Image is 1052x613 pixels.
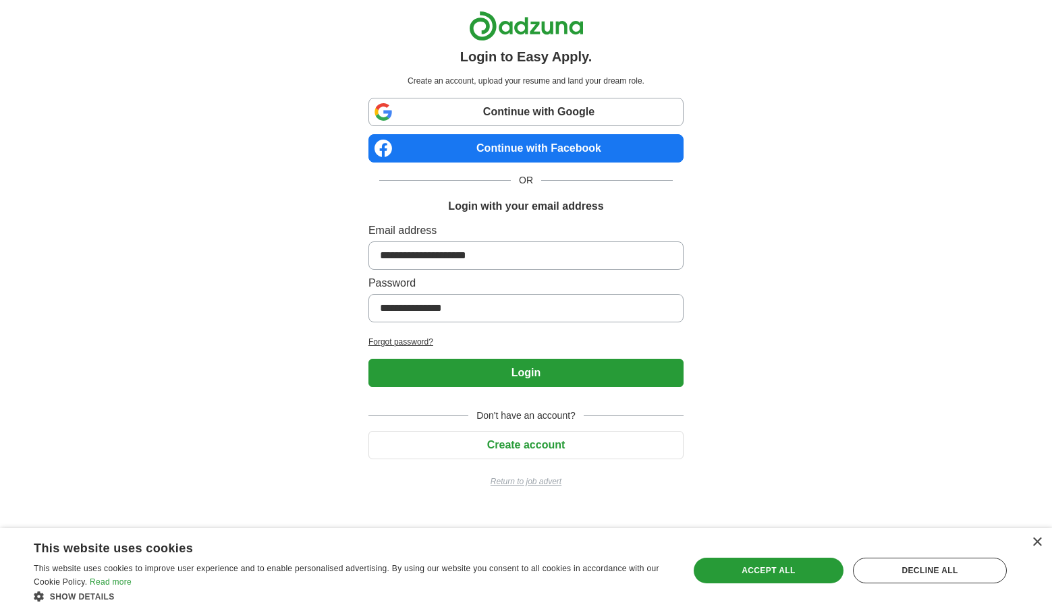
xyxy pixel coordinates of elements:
div: Close [1032,537,1042,548]
div: Accept all [694,558,843,583]
span: OR [511,173,541,187]
a: Create account [368,439,684,450]
span: Show details [50,592,115,602]
img: Adzuna logo [469,11,584,41]
div: Decline all [853,558,1007,583]
a: Continue with Facebook [368,134,684,163]
button: Create account [368,431,684,459]
h1: Login with your email address [448,198,603,214]
div: This website uses cookies [34,536,636,556]
a: Return to job advert [368,475,684,488]
span: Don't have an account? [468,409,584,423]
a: Read more, opens a new window [90,577,132,587]
a: Continue with Google [368,98,684,126]
span: This website uses cookies to improve user experience and to enable personalised advertising. By u... [34,564,659,587]
p: Create an account, upload your resume and land your dream role. [371,75,681,87]
a: Forgot password? [368,336,684,348]
div: Show details [34,589,669,603]
label: Email address [368,223,684,239]
h1: Login to Easy Apply. [460,47,592,67]
label: Password [368,275,684,291]
button: Login [368,359,684,387]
